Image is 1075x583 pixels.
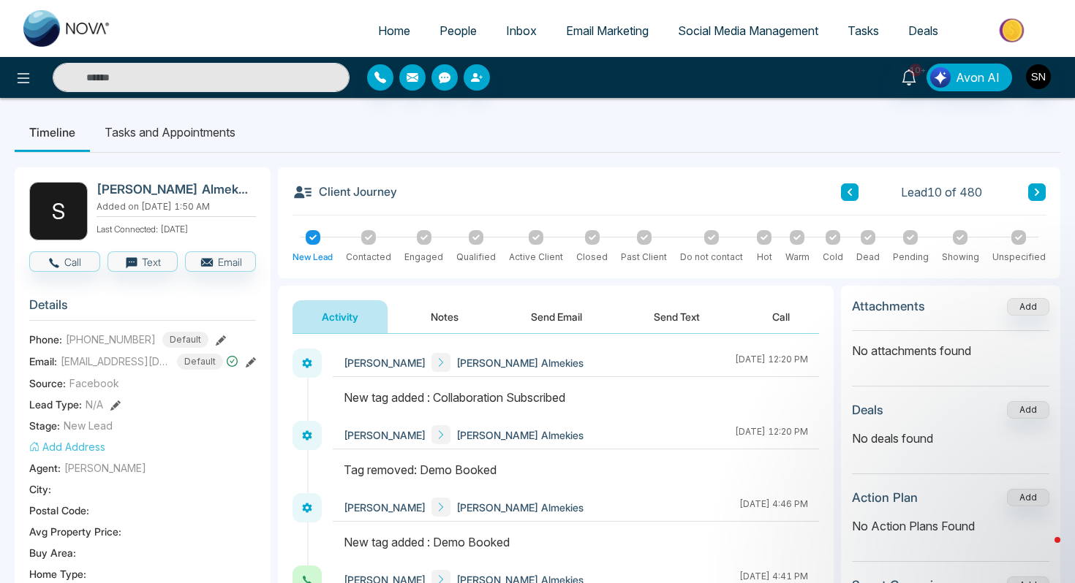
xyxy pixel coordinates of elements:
div: Qualified [456,251,496,264]
div: Showing [942,251,979,264]
span: [PERSON_NAME] [344,355,426,370]
button: Call [29,251,100,272]
a: Deals [894,17,953,45]
button: Text [107,251,178,272]
div: Dead [856,251,880,264]
span: Avon AI [956,69,1000,86]
span: [PERSON_NAME] [344,500,426,515]
p: No attachments found [852,331,1049,359]
span: [PERSON_NAME] [64,460,146,476]
button: Call [743,300,819,333]
div: Active Client [509,251,563,264]
h3: Deals [852,403,883,417]
span: Social Media Management [678,23,818,38]
button: Activity [293,300,388,333]
li: Tasks and Appointments [90,113,250,152]
span: Email: [29,354,57,369]
div: Cold [823,251,843,264]
div: Closed [576,251,608,264]
div: Contacted [346,251,391,264]
span: [PERSON_NAME] [344,427,426,443]
img: Lead Flow [930,67,951,88]
span: Lead 10 of 480 [901,183,982,201]
span: People [440,23,477,38]
img: Nova CRM Logo [23,10,111,47]
button: Send Text [625,300,729,333]
img: User Avatar [1026,64,1051,89]
button: Add [1007,401,1049,419]
a: People [425,17,491,45]
a: Social Media Management [663,17,833,45]
span: New Lead [64,418,113,433]
span: Phone: [29,332,62,347]
div: Unspecified [992,251,1046,264]
a: Email Marketing [551,17,663,45]
h3: Details [29,297,256,320]
span: 10+ [909,64,922,77]
div: [DATE] 4:46 PM [739,498,808,517]
div: [DATE] 12:20 PM [735,425,808,444]
div: S [29,182,88,240]
h3: Client Journey [293,182,397,202]
div: Past Client [621,251,667,264]
div: Pending [893,251,929,264]
span: [PERSON_NAME] Almekies [456,355,584,370]
a: Home [363,17,425,45]
a: Tasks [833,17,894,45]
span: [PERSON_NAME] Almekies [456,500,584,515]
span: Stage: [29,418,60,433]
span: [EMAIL_ADDRESS][DOMAIN_NAME] [61,354,170,369]
span: Home Type : [29,566,86,582]
span: [PHONE_NUMBER] [66,332,156,347]
h2: [PERSON_NAME] Almekies [97,182,250,197]
button: Avon AI [927,64,1012,91]
p: Last Connected: [DATE] [97,220,256,236]
div: Hot [757,251,772,264]
button: Send Email [502,300,611,333]
div: [DATE] 12:20 PM [735,353,808,372]
span: Email Marketing [566,23,649,38]
h3: Attachments [852,299,925,313]
span: Tasks [848,23,879,38]
span: Default [177,354,223,370]
span: Default [162,332,208,348]
li: Timeline [15,113,90,152]
p: Added on [DATE] 1:50 AM [97,200,256,213]
button: Add Address [29,439,105,454]
span: [PERSON_NAME] Almekies [456,427,584,443]
span: Deals [908,23,938,38]
button: Notes [401,300,488,333]
span: Postal Code : [29,503,89,518]
a: 10+ [891,64,927,89]
span: Home [378,23,410,38]
p: No deals found [852,430,1049,447]
span: N/A [86,397,103,412]
div: Warm [785,251,810,264]
span: Facebook [69,376,119,391]
span: Lead Type: [29,397,82,412]
img: Market-place.gif [960,14,1066,47]
span: Avg Property Price : [29,524,121,539]
span: Buy Area : [29,545,76,560]
a: Inbox [491,17,551,45]
span: Source: [29,376,66,391]
iframe: Intercom live chat [1025,533,1060,568]
span: Agent: [29,460,61,476]
div: Engaged [404,251,443,264]
button: Add [1007,298,1049,316]
span: Inbox [506,23,537,38]
span: Add [1007,300,1049,312]
span: City : [29,481,51,497]
button: Email [185,251,256,272]
div: Do not contact [680,251,743,264]
div: New Lead [293,251,333,264]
